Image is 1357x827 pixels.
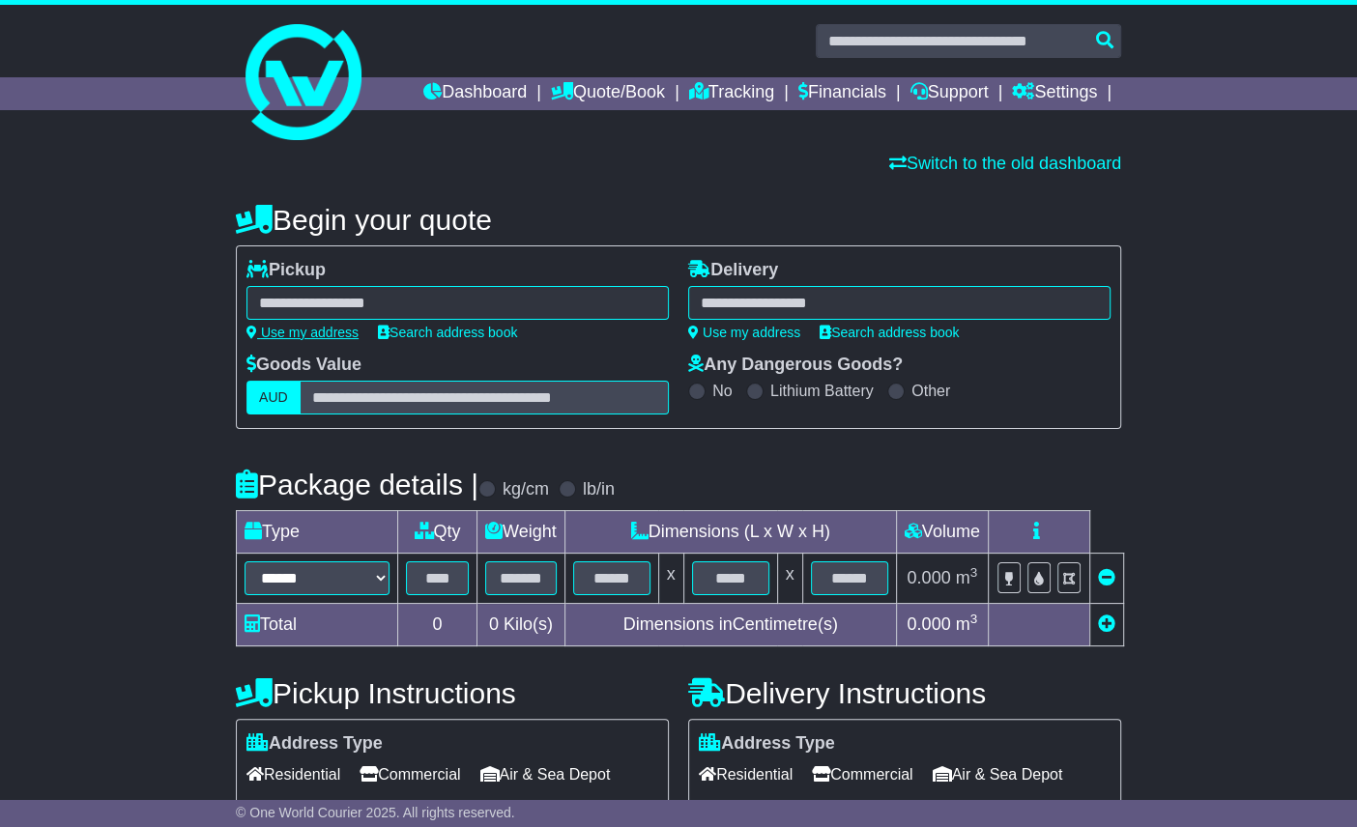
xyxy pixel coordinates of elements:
[477,511,565,554] td: Weight
[688,677,1121,709] h4: Delivery Instructions
[970,565,978,580] sup: 3
[246,260,326,281] label: Pickup
[237,604,398,646] td: Total
[889,154,1121,173] a: Switch to the old dashboard
[910,77,989,110] a: Support
[398,511,477,554] td: Qty
[896,511,988,554] td: Volume
[911,382,950,400] label: Other
[236,204,1121,236] h4: Begin your quote
[798,77,886,110] a: Financials
[956,614,978,634] span: m
[246,325,359,340] a: Use my address
[378,325,517,340] a: Search address book
[688,325,800,340] a: Use my address
[688,355,903,376] label: Any Dangerous Goods?
[712,382,732,400] label: No
[658,554,683,604] td: x
[564,604,896,646] td: Dimensions in Centimetre(s)
[688,260,778,281] label: Delivery
[689,77,774,110] a: Tracking
[699,759,793,789] span: Residential
[503,479,549,500] label: kg/cm
[423,77,527,110] a: Dashboard
[398,604,477,646] td: 0
[770,382,874,400] label: Lithium Battery
[236,469,478,500] h4: Package details |
[564,511,896,554] td: Dimensions (L x W x H)
[246,759,340,789] span: Residential
[236,677,669,709] h4: Pickup Instructions
[1012,77,1097,110] a: Settings
[246,733,383,755] label: Address Type
[480,759,611,789] span: Air & Sea Depot
[360,759,460,789] span: Commercial
[237,511,398,554] td: Type
[477,604,565,646] td: Kilo(s)
[551,77,665,110] a: Quote/Book
[956,568,978,587] span: m
[820,325,959,340] a: Search address book
[1098,614,1115,634] a: Add new item
[699,733,835,755] label: Address Type
[246,381,301,414] label: AUD
[236,805,515,820] span: © One World Courier 2025. All rights reserved.
[777,554,802,604] td: x
[970,612,978,626] sup: 3
[933,759,1063,789] span: Air & Sea Depot
[583,479,615,500] label: lb/in
[1098,568,1115,587] a: Remove this item
[907,568,950,587] span: 0.000
[246,355,361,376] label: Goods Value
[489,614,499,634] span: 0
[812,759,912,789] span: Commercial
[907,614,950,634] span: 0.000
